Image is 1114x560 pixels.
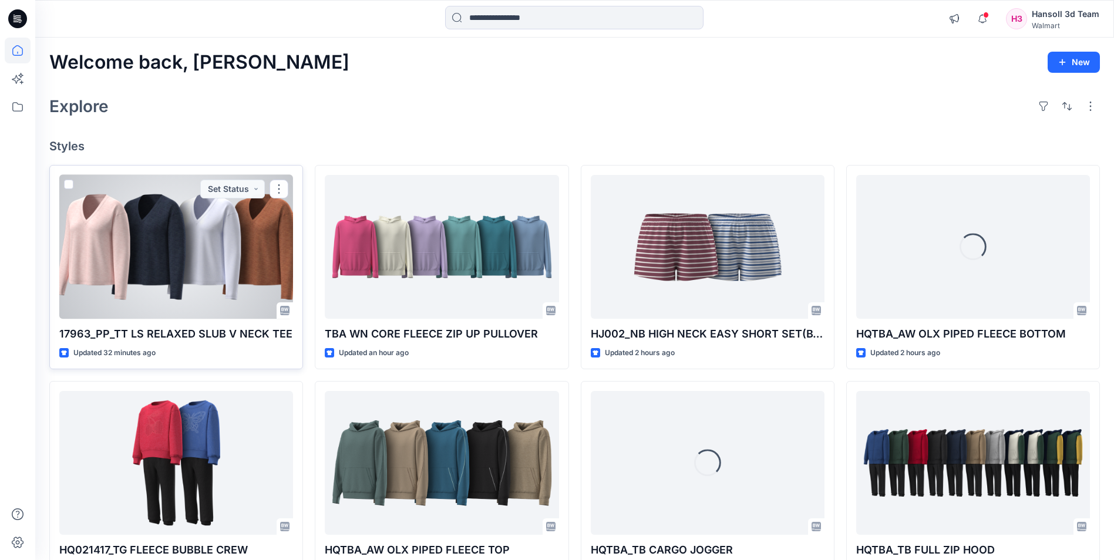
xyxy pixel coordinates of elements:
a: HJ002_NB HIGH NECK EASY SHORT SET(BTTM) [591,175,824,319]
a: HQTBA_TB FULL ZIP HOOD [856,391,1090,535]
p: 17963_PP_TT LS RELAXED SLUB V NECK TEE [59,326,293,342]
a: 17963_PP_TT LS RELAXED SLUB V NECK TEE [59,175,293,319]
h4: Styles [49,139,1100,153]
p: Updated an hour ago [339,347,409,359]
a: HQTBA_AW OLX PIPED FLEECE TOP [325,391,558,535]
p: Updated 2 hours ago [870,347,940,359]
h2: Welcome back, [PERSON_NAME] [49,52,349,73]
p: HQTBA_AW OLX PIPED FLEECE TOP [325,542,558,558]
a: HQ021417_TG FLEECE BUBBLE CREW [59,391,293,535]
a: TBA WN CORE FLEECE ZIP UP PULLOVER [325,175,558,319]
p: HQTBA_TB CARGO JOGGER [591,542,824,558]
div: H3 [1006,8,1027,29]
button: New [1048,52,1100,73]
p: Updated 32 minutes ago [73,347,156,359]
p: HQTBA_AW OLX PIPED FLEECE BOTTOM [856,326,1090,342]
p: HQTBA_TB FULL ZIP HOOD [856,542,1090,558]
h2: Explore [49,97,109,116]
div: Hansoll 3d Team [1032,7,1099,21]
p: TBA WN CORE FLEECE ZIP UP PULLOVER [325,326,558,342]
div: Walmart [1032,21,1099,30]
p: HJ002_NB HIGH NECK EASY SHORT SET(BTTM) [591,326,824,342]
p: HQ021417_TG FLEECE BUBBLE CREW [59,542,293,558]
p: Updated 2 hours ago [605,347,675,359]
